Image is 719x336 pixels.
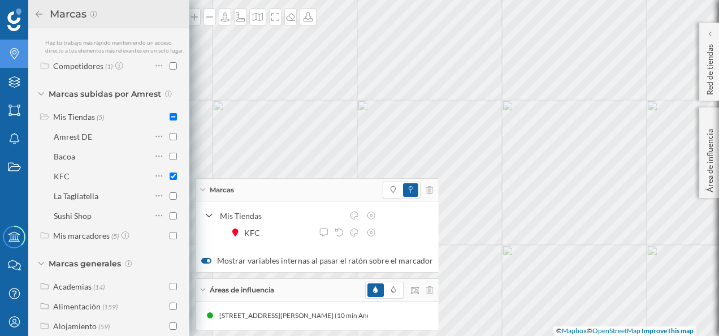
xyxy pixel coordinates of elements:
div: La Tagliatella [54,191,98,201]
span: (59) [98,321,110,331]
span: Marcas [210,185,234,195]
span: Marcas generales [49,258,121,269]
span: (14) [93,282,105,291]
div: [STREET_ADDRESS][PERSON_NAME] (10 min Andando) [219,310,394,321]
div: Academias [53,282,92,291]
div: Mis Tiendas [53,112,95,122]
a: Improve this map [642,326,694,335]
span: Haz tu trabajo más rápido manteniendo un acceso directo a tus elementos más relevantes en un solo... [45,39,184,54]
span: (5) [111,231,119,240]
a: Mapbox [562,326,587,335]
p: Área de influencia [704,124,716,192]
span: Áreas de influencia [210,285,274,295]
div: Amrest DE [54,132,92,141]
span: (1) [105,61,112,71]
span: (159) [102,301,118,311]
span: (5) [97,112,104,122]
div: Bacoa [54,152,75,161]
div: Mis marcadores [53,231,110,240]
span: Soporte [23,8,63,18]
div: Alojamiento [53,321,97,331]
img: Geoblink Logo [7,8,21,31]
a: OpenStreetMap [592,326,640,335]
div: KFC [244,227,266,239]
span: Marcas subidas por Amrest [49,88,161,100]
div: Alimentación [53,301,101,311]
p: Red de tiendas [704,40,716,95]
div: © © [553,326,696,336]
label: Mostrar variables internas al pasar el ratón sobre el marcador [201,255,433,266]
div: Competidores [53,61,103,71]
h2: Marcas [44,5,89,23]
div: KFC [54,171,70,181]
div: Mis Tiendas [220,210,343,222]
div: Sushi Shop [54,211,92,221]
